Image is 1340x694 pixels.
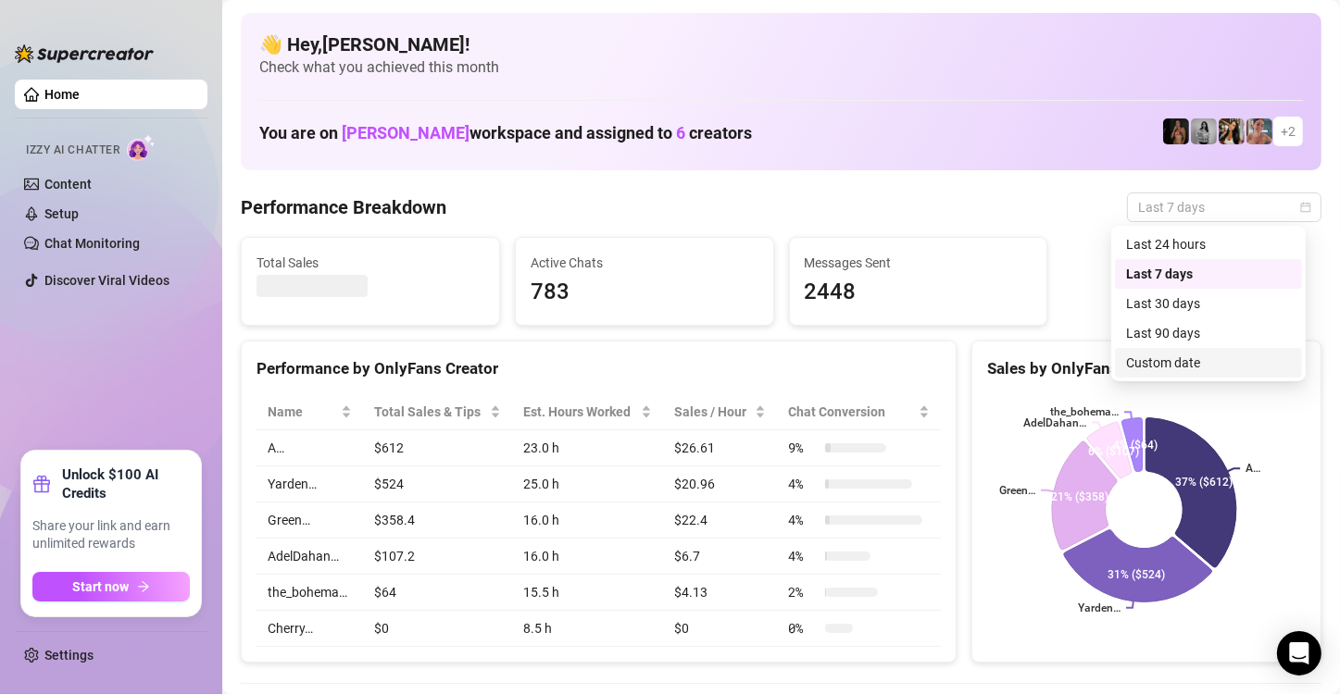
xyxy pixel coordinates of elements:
text: the_bohema… [1050,406,1119,419]
div: Last 30 days [1126,293,1291,314]
span: Messages Sent [805,253,1033,273]
div: Last 90 days [1126,323,1291,343]
a: Home [44,87,80,102]
a: Content [44,177,92,192]
img: the_bohema [1163,118,1189,144]
div: Custom date [1115,348,1302,378]
td: the_bohema… [257,575,363,611]
span: 2 % [788,582,818,602]
span: Check what you achieved this month [259,57,1303,78]
img: Yarden [1246,118,1272,144]
th: Total Sales & Tips [363,394,513,430]
td: 23.0 h [512,430,663,466]
a: Setup [44,206,79,221]
span: 6 [676,123,685,143]
div: Last 30 days [1115,289,1302,318]
span: Share your link and earn unlimited rewards [32,517,190,553]
th: Chat Conversion [777,394,940,430]
img: A [1191,118,1217,144]
div: Custom date [1126,353,1291,373]
td: Yarden… [257,466,363,502]
td: 16.0 h [512,502,663,539]
th: Sales / Hour [663,394,777,430]
text: A… [1246,463,1260,476]
th: Name [257,394,363,430]
span: Chat Conversion [788,402,914,422]
td: $0 [363,611,513,647]
span: Name [268,402,337,422]
span: 783 [531,275,758,310]
span: arrow-right [137,580,150,593]
h4: Performance Breakdown [241,194,446,220]
div: Performance by OnlyFans Creator [257,356,941,381]
td: $107.2 [363,539,513,575]
td: Cherry… [257,611,363,647]
span: 4 % [788,474,818,494]
span: Total Sales [257,253,484,273]
span: 2448 [805,275,1033,310]
td: 16.0 h [512,539,663,575]
span: 4 % [788,510,818,530]
td: $64 [363,575,513,611]
div: Last 24 hours [1115,229,1302,259]
span: Izzy AI Chatter [26,142,119,159]
span: [PERSON_NAME] [342,123,470,143]
img: AI Chatter [127,134,156,161]
h4: 👋 Hey, [PERSON_NAME] ! [259,31,1303,57]
td: $612 [363,430,513,466]
span: gift [32,475,51,493]
span: + 2 [1281,121,1296,142]
div: Est. Hours Worked [523,402,637,422]
td: $6.7 [663,539,777,575]
a: Settings [44,648,94,663]
span: 0 % [788,618,818,638]
td: $22.4 [663,502,777,539]
div: Last 7 days [1126,264,1291,284]
td: A… [257,430,363,466]
td: $4.13 [663,575,777,611]
td: 8.5 h [512,611,663,647]
text: Yarden… [1078,601,1121,614]
div: Last 7 days [1115,259,1302,289]
span: calendar [1300,202,1311,213]
span: Last 7 days [1138,193,1310,221]
button: Start nowarrow-right [32,572,190,601]
td: 15.5 h [512,575,663,611]
td: $20.96 [663,466,777,502]
text: Green… [999,484,1035,497]
span: 4 % [788,546,818,566]
td: AdelDahan… [257,539,363,575]
td: $358.4 [363,502,513,539]
div: Sales by OnlyFans Creator [987,356,1306,381]
td: $26.61 [663,430,777,466]
div: Open Intercom Messenger [1277,631,1321,675]
strong: Unlock $100 AI Credits [62,465,190,502]
a: Chat Monitoring [44,236,140,251]
img: logo-BBDzfeDw.svg [15,44,154,63]
span: Active Chats [531,253,758,273]
h1: You are on workspace and assigned to creators [259,123,752,143]
span: Total Sales & Tips [374,402,487,422]
span: Start now [73,579,130,594]
td: $0 [663,611,777,647]
text: AdelDahan… [1023,416,1086,429]
td: Green… [257,502,363,539]
a: Discover Viral Videos [44,273,169,288]
td: 25.0 h [512,466,663,502]
td: $524 [363,466,513,502]
img: AdelDahan [1219,118,1245,144]
div: Last 90 days [1115,318,1302,348]
span: Sales / Hour [674,402,751,422]
div: Last 24 hours [1126,234,1291,254]
span: 9 % [788,438,818,458]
